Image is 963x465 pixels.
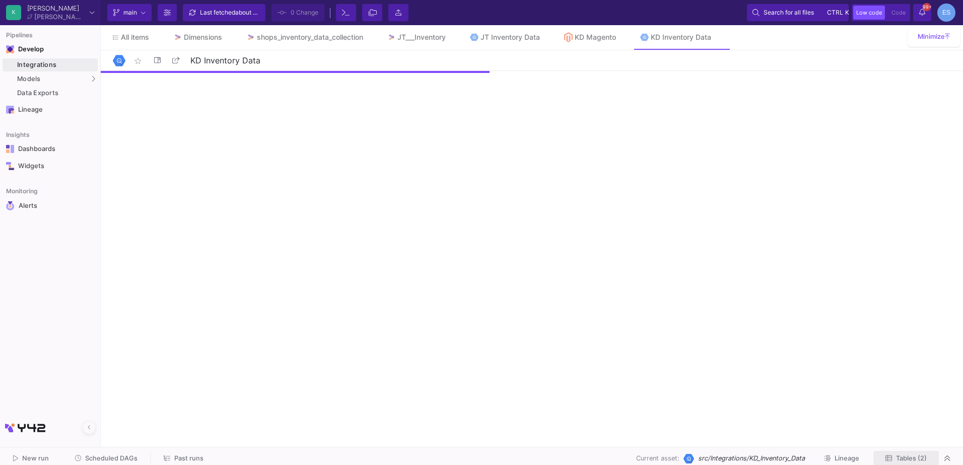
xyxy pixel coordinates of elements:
div: Alerts [19,201,84,210]
a: Navigation iconAlerts [3,197,98,214]
button: ctrlk [824,7,843,19]
span: Code [891,9,906,16]
span: Past runs [174,454,203,462]
a: Navigation iconLineage [3,102,98,118]
img: Navigation icon [6,162,14,170]
div: Last fetched [200,5,260,20]
img: Tab icon [640,33,649,42]
div: Integrations [17,61,95,69]
div: ES [937,4,955,22]
div: Data Exports [17,89,95,97]
div: Widgets [18,162,84,170]
img: Tab icon [246,33,255,42]
div: KD Inventory Data [651,33,711,41]
button: 99+ [913,4,931,21]
span: Low code [856,9,882,16]
img: Logo [113,54,125,67]
span: src/Integrations/KD_Inventory_Data [698,453,805,463]
div: Dashboards [18,145,84,153]
img: Tab icon [470,33,478,42]
span: about 24 hours ago [235,9,290,16]
mat-icon: star_border [132,55,144,67]
span: Scheduled DAGs [85,454,137,462]
span: All items [121,33,149,41]
a: Navigation iconWidgets [3,158,98,174]
button: Code [888,6,909,20]
a: Data Exports [3,87,98,100]
span: Search for all files [764,5,814,20]
div: JT Inventory Data [480,33,540,41]
img: Tab icon [173,33,182,42]
div: Lineage [18,106,84,114]
span: New run [22,454,49,462]
span: ctrl [827,7,843,19]
div: Develop [18,45,33,53]
div: JT___Inventory [397,33,446,41]
img: Navigation icon [6,45,14,53]
span: main [123,5,137,20]
img: Navigation icon [6,145,14,153]
span: Models [17,75,41,83]
span: Lineage [835,454,859,462]
button: main [107,4,152,21]
div: KD Magento [575,33,616,41]
img: Tab icon [387,33,396,42]
span: Current asset: [636,453,679,463]
a: Navigation iconDashboards [3,141,98,157]
mat-expansion-panel-header: Navigation iconDevelop [3,41,98,57]
div: [PERSON_NAME] [34,14,86,20]
button: Last fetchedabout 24 hours ago [183,4,265,21]
div: [PERSON_NAME] [27,5,86,12]
span: 99+ [923,3,931,11]
span: k [845,7,849,19]
div: Dimensions [184,33,222,41]
img: [Legacy] Google BigQuery [683,453,694,464]
img: Navigation icon [6,201,15,210]
span: Tables (2) [896,454,927,462]
button: ES [934,4,955,22]
a: Integrations [3,58,98,71]
div: shops_inventory_data_collection [257,33,363,41]
div: K [6,5,21,20]
button: Low code [853,6,885,20]
img: Tab icon [564,32,573,42]
img: Navigation icon [6,106,14,114]
button: Search for all filesctrlk [747,4,849,21]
